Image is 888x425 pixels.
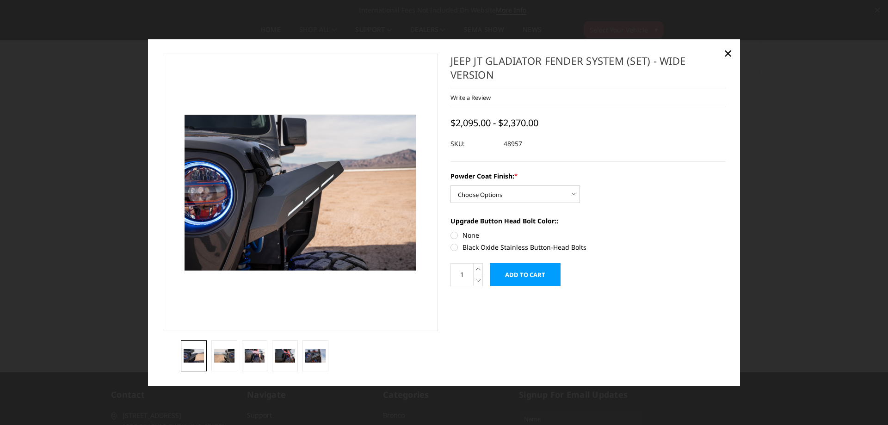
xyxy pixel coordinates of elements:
[163,54,438,331] a: Jeep JT Gladiator Fender System (set) - Wide Version
[450,117,538,129] span: $2,095.00 - $2,370.00
[305,349,326,363] img: Jeep JT Gladiator Fender System (set) - Wide Version
[450,230,726,240] label: None
[450,242,726,252] label: Black Oxide Stainless Button-Head Bolts
[275,349,295,363] img: Jeep JT Gladiator Fender System (set) - Wide Version
[214,349,234,363] img: Jeep JT Gladiator Fender System (set) - Wide Version
[184,349,204,363] img: Jeep JT Gladiator Fender System (set) - Wide Version
[490,263,561,286] input: Add to Cart
[450,216,726,226] label: Upgrade Button Head Bolt Color::
[450,171,726,181] label: Powder Coat Finish:
[245,349,265,363] img: Jeep JT Gladiator Fender System (set) - Wide Version
[724,43,732,63] span: ×
[842,381,888,425] iframe: Chat Widget
[450,93,491,102] a: Write a Review
[450,54,726,88] h1: Jeep JT Gladiator Fender System (set) - Wide Version
[721,46,735,61] a: Close
[504,136,522,152] dd: 48957
[450,136,497,152] dt: SKU:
